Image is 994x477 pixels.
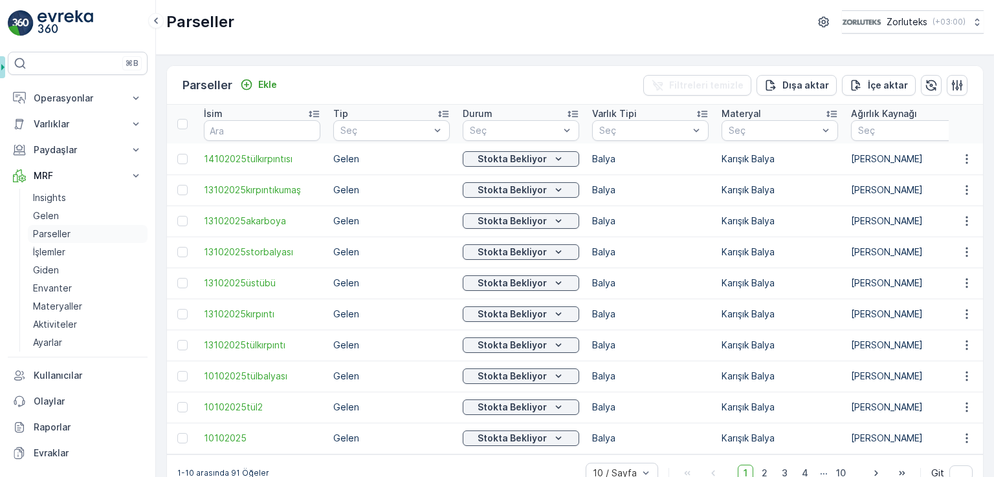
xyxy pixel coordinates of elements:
p: Tip [333,107,348,120]
p: MRF [34,169,122,182]
p: Materyal [722,107,761,120]
div: Toggle Row Selected [177,185,188,195]
p: Ağırlık Kaynağı [851,107,917,120]
button: Stokta Bekliyor [463,306,579,322]
button: İçe aktar [842,75,916,96]
p: Stokta Bekliyor [478,153,547,165]
p: Seç [599,124,689,137]
p: Karışık Balya [722,401,838,414]
button: Stokta Bekliyor [463,368,579,384]
button: Stokta Bekliyor [463,182,579,198]
button: Ekle [235,77,282,92]
a: 13102025kırpıntı [204,308,320,321]
p: Stokta Bekliyor [478,184,547,196]
button: Zorluteks(+03:00) [842,10,984,34]
p: Giden [33,264,59,277]
p: Stokta Bekliyor [478,432,547,445]
a: 10102025 [204,432,320,445]
p: Varlıklar [34,118,122,131]
p: [PERSON_NAME] [851,153,967,165]
div: Toggle Row Selected [177,371,188,381]
p: Gelen [333,401,450,414]
p: Karışık Balya [722,215,838,228]
div: Toggle Row Selected [177,309,188,319]
div: Toggle Row Selected [177,154,188,164]
p: Seç [858,124,947,137]
button: Stokta Bekliyor [463,275,579,291]
a: Envanter [28,279,148,297]
span: 13102025akarboya [204,215,320,228]
p: [PERSON_NAME] [851,215,967,228]
p: Balya [592,308,709,321]
p: Olaylar [34,395,142,408]
p: Zorluteks [887,16,927,28]
button: Filtreleri temizle [643,75,751,96]
a: 14102025tülkırpıntısı [204,153,320,165]
a: Raporlar [8,414,148,440]
p: Paydaşlar [34,143,122,156]
a: Insights [28,189,148,207]
a: İşlemler [28,243,148,261]
a: Evraklar [8,440,148,466]
div: Toggle Row Selected [177,247,188,257]
p: Seç [340,124,430,137]
p: İçe aktar [868,79,908,92]
p: Seç [470,124,559,137]
p: Karışık Balya [722,308,838,321]
p: Gelen [333,432,450,445]
img: logo_light-DOdMpM7g.png [38,10,93,36]
a: Ayarlar [28,334,148,352]
p: Raporlar [34,421,142,434]
p: Gelen [333,184,450,196]
button: Stokta Bekliyor [463,337,579,353]
button: Stokta Bekliyor [463,430,579,446]
p: Balya [592,401,709,414]
div: Toggle Row Selected [177,216,188,226]
a: 13102025tülkırpıntı [204,339,320,352]
input: Ara [204,120,320,141]
p: Gelen [33,209,59,222]
p: İşlemler [33,246,65,259]
button: Dışa aktar [757,75,837,96]
p: Dışa aktar [782,79,829,92]
p: Varlık Tipi [592,107,637,120]
a: Parseller [28,225,148,243]
p: [PERSON_NAME] [851,184,967,196]
div: Toggle Row Selected [177,278,188,288]
p: [PERSON_NAME] [851,308,967,321]
p: Balya [592,339,709,352]
a: Gelen [28,207,148,225]
p: Gelen [333,277,450,290]
a: 13102025kırpıntıkumaş [204,184,320,196]
p: Balya [592,215,709,228]
button: Operasyonlar [8,85,148,111]
p: Stokta Bekliyor [478,308,547,321]
a: Giden [28,261,148,279]
p: Seç [729,124,818,137]
p: [PERSON_NAME] [851,401,967,414]
p: Gelen [333,339,450,352]
p: [PERSON_NAME] [851,277,967,290]
p: Balya [592,153,709,165]
p: Karışık Balya [722,246,838,259]
p: Gelen [333,370,450,383]
p: Stokta Bekliyor [478,370,547,383]
p: Gelen [333,153,450,165]
p: Aktiviteler [33,318,77,331]
p: Evraklar [34,447,142,460]
p: Ekle [258,78,277,91]
p: Gelen [333,215,450,228]
p: Operasyonlar [34,92,122,105]
a: 13102025storbalyası [204,246,320,259]
p: Envanter [33,282,72,295]
a: 10102025tülbalyası [204,370,320,383]
p: Parseller [33,228,71,240]
p: Karışık Balya [722,370,838,383]
p: Materyaller [33,300,82,313]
